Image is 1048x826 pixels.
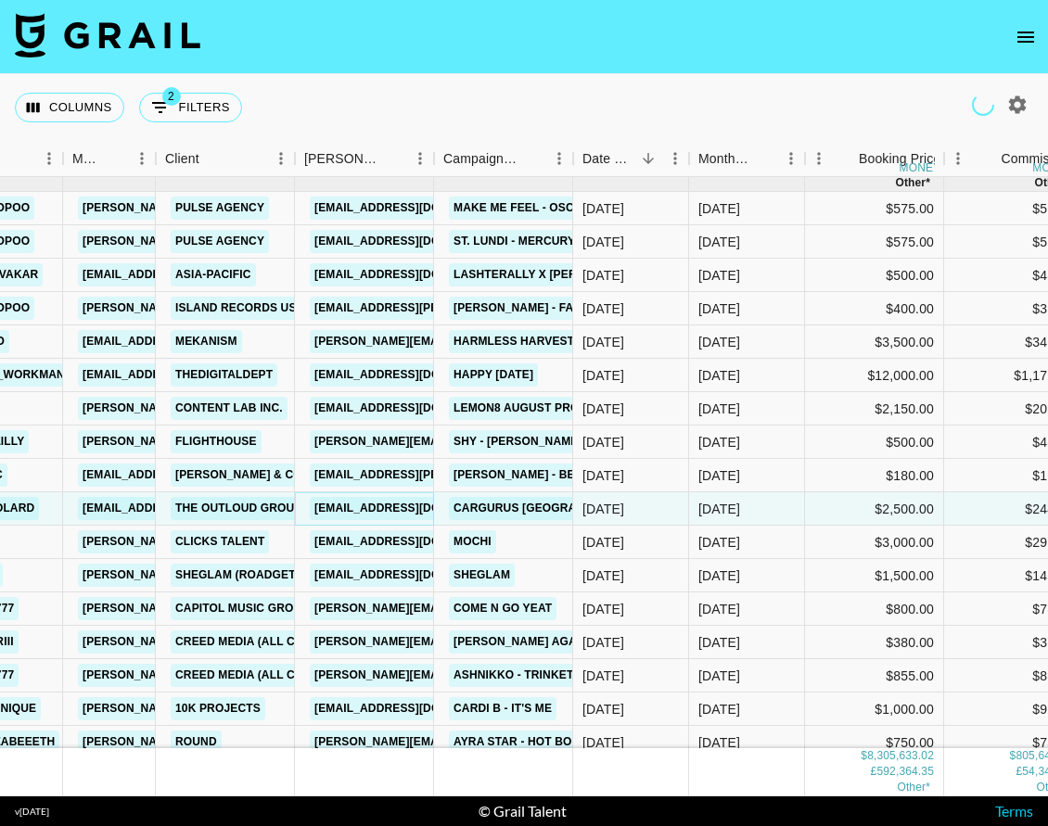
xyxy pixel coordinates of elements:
[78,330,286,353] a: [EMAIL_ADDRESS][DOMAIN_NAME]
[449,464,709,487] a: [PERSON_NAME] - Better Than I Thought
[519,146,545,172] button: Sort
[171,263,256,286] a: Asia-pacific
[582,667,624,685] div: 8/14/2025
[582,266,624,285] div: 8/14/2025
[449,430,587,453] a: Shy - [PERSON_NAME]
[1007,19,1044,56] button: open drawer
[805,426,944,459] div: $500.00
[102,146,128,172] button: Sort
[582,199,624,218] div: 8/14/2025
[661,145,689,172] button: Menu
[698,199,740,218] div: Aug '25
[162,87,181,106] span: 2
[295,141,434,177] div: Booker
[78,497,286,520] a: [EMAIL_ADDRESS][DOMAIN_NAME]
[698,433,740,451] div: Aug '25
[449,230,580,253] a: St. Lundi - Mercury
[380,146,406,172] button: Sort
[78,197,476,220] a: [PERSON_NAME][EMAIL_ADDRESS][PERSON_NAME][DOMAIN_NAME]
[310,530,518,553] a: [EMAIL_ADDRESS][DOMAIN_NAME]
[698,566,740,585] div: Aug '25
[582,400,624,418] div: 8/14/2025
[78,697,380,720] a: [PERSON_NAME][EMAIL_ADDRESS][DOMAIN_NAME]
[15,93,124,122] button: Select columns
[310,630,708,654] a: [PERSON_NAME][EMAIL_ADDRESS][PERSON_NAME][DOMAIN_NAME]
[171,597,313,620] a: Capitol Music Group
[698,667,740,685] div: Aug '25
[449,497,697,520] a: CarGurus [GEOGRAPHIC_DATA] - [DATE]
[406,145,434,172] button: Menu
[310,731,612,754] a: [PERSON_NAME][EMAIL_ADDRESS][DOMAIN_NAME]
[582,466,624,485] div: 8/14/2025
[449,664,586,687] a: Ashnikko - Trinkets
[310,297,612,320] a: [EMAIL_ADDRESS][PERSON_NAME][DOMAIN_NAME]
[72,141,102,177] div: Manager
[751,146,777,172] button: Sort
[78,230,476,253] a: [PERSON_NAME][EMAIL_ADDRESS][PERSON_NAME][DOMAIN_NAME]
[582,500,624,518] div: 8/14/2025
[698,700,740,718] div: Aug '25
[698,600,740,618] div: Aug '25
[582,733,624,752] div: 8/14/2025
[698,466,740,485] div: Aug '25
[805,292,944,325] div: $400.00
[78,397,476,420] a: [PERSON_NAME][EMAIL_ADDRESS][PERSON_NAME][DOMAIN_NAME]
[859,141,940,177] div: Booking Price
[15,806,49,818] div: v [DATE]
[78,430,476,453] a: [PERSON_NAME][EMAIL_ADDRESS][PERSON_NAME][DOMAIN_NAME]
[15,13,200,57] img: Grail Talent
[698,266,740,285] div: Aug '25
[310,697,518,720] a: [EMAIL_ADDRESS][DOMAIN_NAME]
[434,141,573,177] div: Campaign (Type)
[171,497,307,520] a: The Outloud Group
[449,397,602,420] a: Lemon8 August Promo
[582,633,624,652] div: 8/14/2025
[805,626,944,659] div: $380.00
[310,597,612,620] a: [PERSON_NAME][EMAIL_ADDRESS][DOMAIN_NAME]
[777,145,805,172] button: Menu
[171,230,269,253] a: Pulse Agency
[995,802,1033,820] a: Terms
[805,693,944,726] div: $1,000.00
[171,630,364,654] a: Creed Media (All Campaigns)
[449,630,841,654] a: [PERSON_NAME] again, Skepta & PlaqueBoyMax - Victory Lap
[805,359,944,392] div: $12,000.00
[871,764,877,780] div: £
[199,146,225,172] button: Sort
[310,330,708,353] a: [PERSON_NAME][EMAIL_ADDRESS][PERSON_NAME][DOMAIN_NAME]
[35,145,63,172] button: Menu
[78,731,380,754] a: [PERSON_NAME][EMAIL_ADDRESS][DOMAIN_NAME]
[975,146,1001,172] button: Sort
[805,726,944,759] div: $750.00
[698,400,740,418] div: Aug '25
[449,597,556,620] a: COME N GO Yeat
[310,263,518,286] a: [EMAIL_ADDRESS][DOMAIN_NAME]
[310,430,612,453] a: [PERSON_NAME][EMAIL_ADDRESS][DOMAIN_NAME]
[805,392,944,426] div: $2,150.00
[582,366,624,385] div: 8/14/2025
[876,764,934,780] div: 592,364.35
[698,333,740,351] div: Aug '25
[78,597,380,620] a: [PERSON_NAME][EMAIL_ADDRESS][DOMAIN_NAME]
[78,664,380,687] a: [PERSON_NAME][EMAIL_ADDRESS][DOMAIN_NAME]
[310,230,518,253] a: [EMAIL_ADDRESS][DOMAIN_NAME]
[310,397,518,420] a: [EMAIL_ADDRESS][DOMAIN_NAME]
[171,297,301,320] a: Island Records US
[310,564,518,587] a: [EMAIL_ADDRESS][DOMAIN_NAME]
[805,192,944,225] div: $575.00
[304,141,380,177] div: [PERSON_NAME]
[449,363,538,387] a: HAPPY [DATE]
[861,748,867,764] div: $
[78,363,286,387] a: [EMAIL_ADDRESS][DOMAIN_NAME]
[805,492,944,526] div: $2,500.00
[1010,748,1016,764] div: $
[171,731,222,754] a: Round
[165,141,199,177] div: Client
[310,363,518,387] a: [EMAIL_ADDRESS][DOMAIN_NAME]
[310,664,708,687] a: [PERSON_NAME][EMAIL_ADDRESS][PERSON_NAME][DOMAIN_NAME]
[310,497,518,520] a: [EMAIL_ADDRESS][DOMAIN_NAME]
[171,197,269,220] a: Pulse Agency
[698,366,740,385] div: Aug '25
[449,263,649,286] a: Lashterally x [PERSON_NAME]
[582,333,624,351] div: 8/14/2025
